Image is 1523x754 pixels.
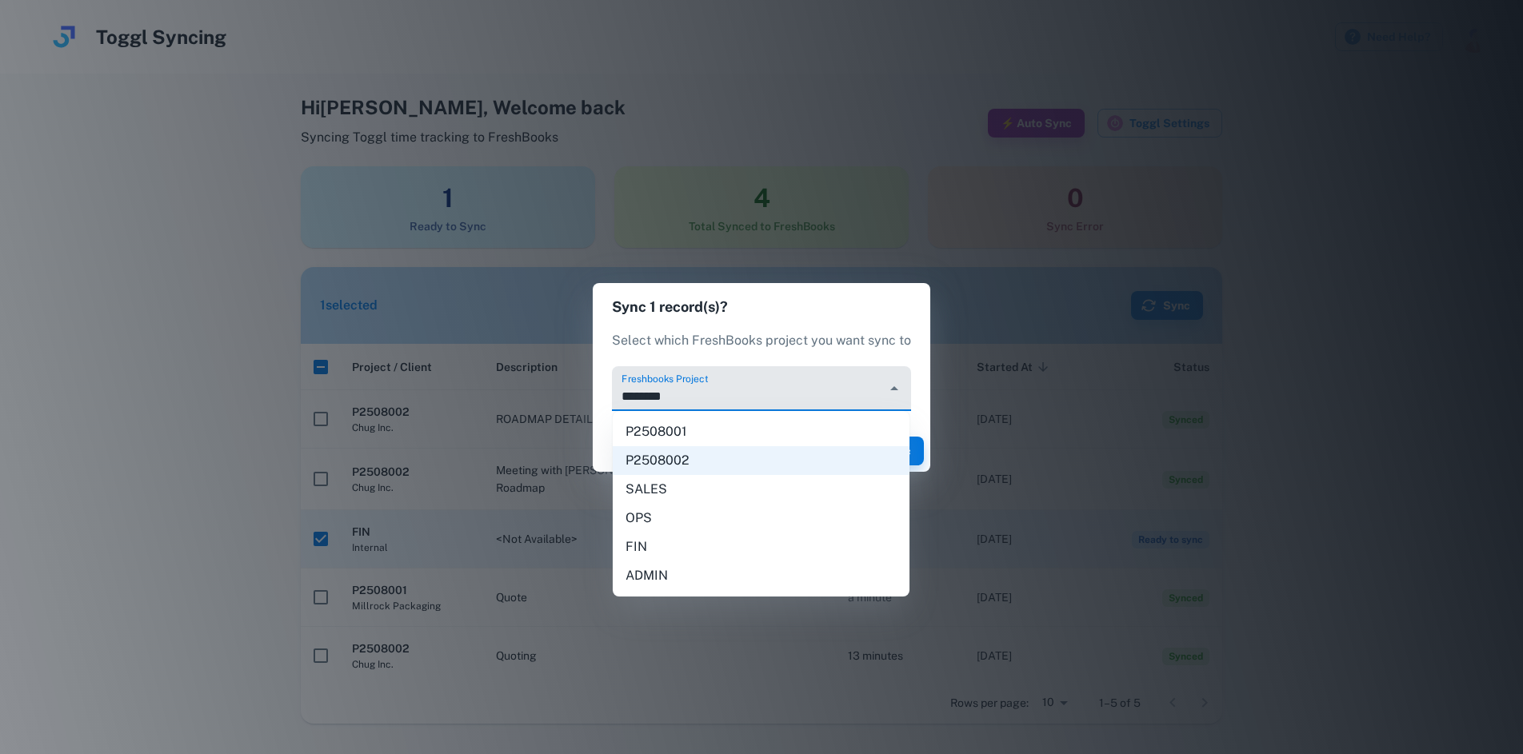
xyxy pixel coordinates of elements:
li: P2508002 [613,446,909,475]
button: Close [883,377,905,400]
h2: Sync 1 record(s)? [593,283,930,331]
p: Select which FreshBooks project you want sync to [612,331,911,350]
li: OPS [613,504,909,533]
li: FIN [613,533,909,561]
label: Freshbooks Project [622,372,708,385]
li: ADMIN [613,561,909,590]
li: SALES [613,475,909,504]
li: P2508001 [613,417,909,446]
